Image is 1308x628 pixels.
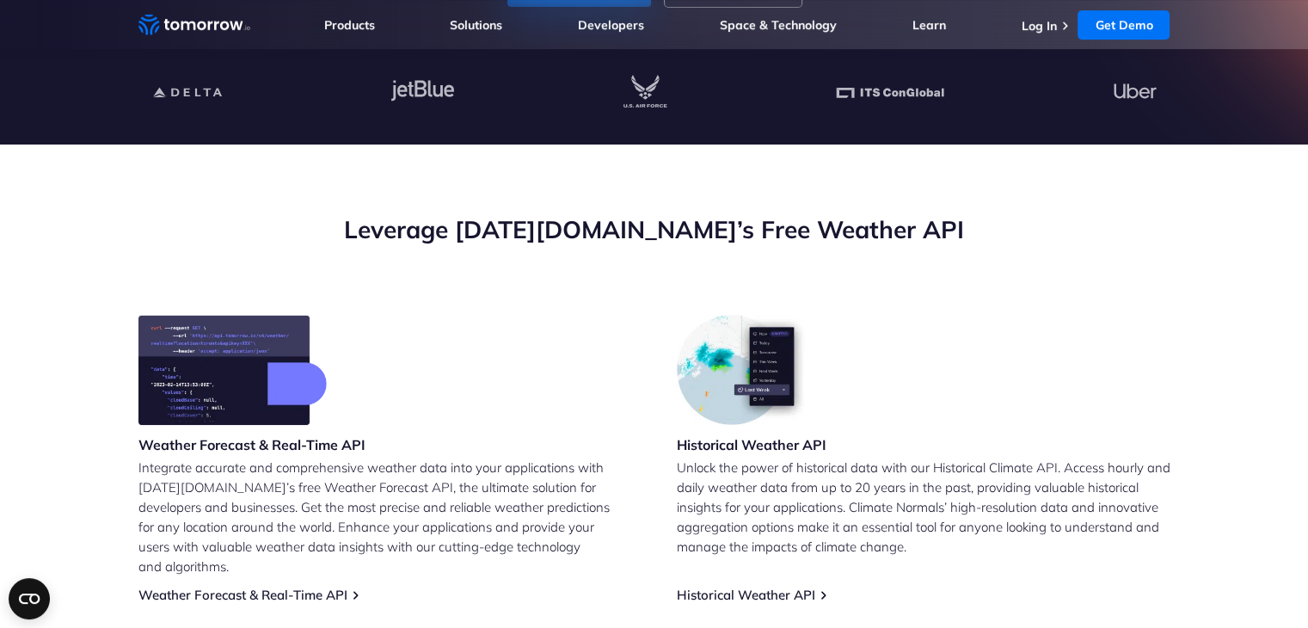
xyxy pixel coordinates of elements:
h3: Historical Weather API [677,435,826,454]
a: Space & Technology [720,17,837,33]
a: Historical Weather API [677,587,815,603]
a: Home link [138,12,250,38]
p: Unlock the power of historical data with our Historical Climate API. Access hourly and daily weat... [677,458,1170,557]
a: Solutions [450,17,502,33]
h3: Weather Forecast & Real-Time API [138,435,365,454]
a: Log In [1021,18,1056,34]
a: Products [324,17,375,33]
a: Developers [578,17,644,33]
a: Get Demo [1078,10,1170,40]
h2: Leverage [DATE][DOMAIN_NAME]’s Free Weather API [138,213,1170,246]
button: Open CMP widget [9,578,50,619]
a: Learn [912,17,946,33]
a: Weather Forecast & Real-Time API [138,587,347,603]
p: Integrate accurate and comprehensive weather data into your applications with [DATE][DOMAIN_NAME]... [138,458,632,576]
